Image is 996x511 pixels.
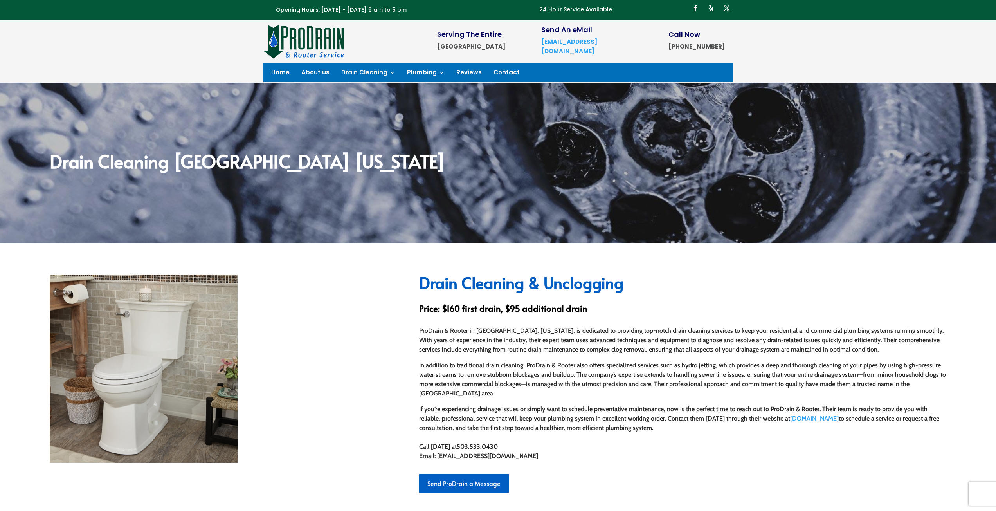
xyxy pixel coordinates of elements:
span: Call Now [668,29,700,39]
a: About us [301,70,330,78]
span: Opening Hours: [DATE] - [DATE] 9 am to 5 pm [276,6,407,14]
span: Serving The Entire [437,29,502,39]
a: Reviews [456,70,482,78]
a: Send ProDrain a Message [419,474,509,493]
a: [DOMAIN_NAME] [790,415,839,422]
a: Contact [493,70,520,78]
a: Follow on Yelp [705,2,717,14]
strong: 503.533.0430 [457,443,498,450]
p: In addition to traditional drain cleaning, ProDrain & Rooter also offers specialized services suc... [419,361,946,404]
img: Toilet [50,275,238,463]
a: Follow on X [720,2,733,14]
a: Follow on Facebook [689,2,702,14]
span: Send An eMail [541,25,592,34]
h2: Drain Cleaning [GEOGRAPHIC_DATA] [US_STATE] [50,152,946,174]
strong: [GEOGRAPHIC_DATA] [437,42,505,51]
p: If you’re experiencing drainage issues or simply want to schedule preventative maintenance, now i... [419,404,946,433]
p: ProDrain & Rooter in [GEOGRAPHIC_DATA], [US_STATE], is dedicated to providing top-notch drain cle... [419,326,946,361]
strong: [PHONE_NUMBER] [668,42,725,51]
a: [EMAIL_ADDRESS][DOMAIN_NAME] [541,38,597,55]
h2: Drain Cleaning & Unclogging [419,275,946,294]
a: Plumbing [407,70,445,78]
a: Drain Cleaning [341,70,395,78]
a: Home [271,70,290,78]
img: site-logo-100h [263,23,345,59]
p: 24 Hour Service Available [539,5,612,14]
span: Call [DATE] at [419,443,457,450]
span: Email: [EMAIL_ADDRESS][DOMAIN_NAME] [419,452,538,460]
h3: Price: $160 first drain, $95 additional drain [419,304,946,316]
